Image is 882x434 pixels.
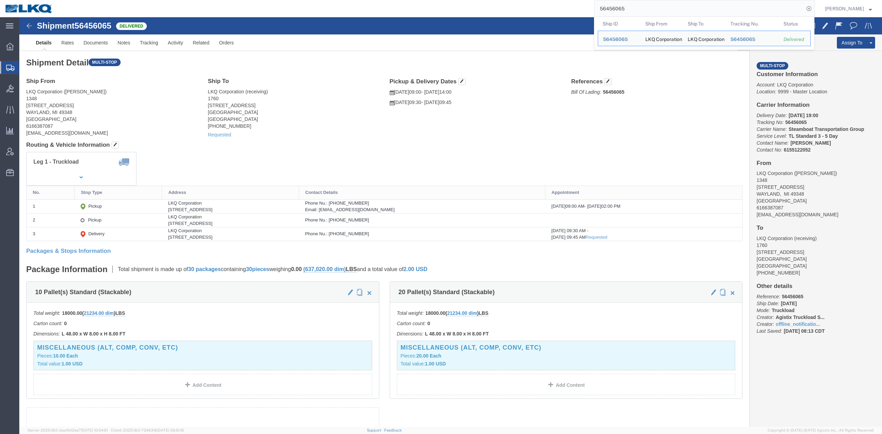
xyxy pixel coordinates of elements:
button: [PERSON_NAME] [824,4,872,13]
div: 56456065 [730,36,774,43]
div: LKQ Corporation [645,31,678,46]
div: 56456065 [603,36,636,43]
img: logo [5,3,53,14]
span: 56456065 [603,37,628,42]
a: Feedback [384,428,402,432]
span: Matt Harvey [825,5,864,12]
span: Client: 2025.18.0-7346316 [111,428,184,432]
table: Search Results [598,17,814,50]
th: Ship From [640,17,683,31]
th: Tracking Nu. [726,17,779,31]
input: Search for shipment number, reference number [595,0,804,17]
span: [DATE] 08:10:16 [157,428,184,432]
th: Ship ID [598,17,640,31]
div: LKQ Corporation [688,31,721,46]
span: Server: 2025.18.0-daa1fe12ee7 [28,428,108,432]
span: Copyright © [DATE]-[DATE] Agistix Inc., All Rights Reserved [768,427,874,433]
th: Status [779,17,811,31]
span: [DATE] 10:04:51 [81,428,108,432]
iframe: FS Legacy Container [19,17,882,427]
th: Ship To [683,17,726,31]
a: Support [367,428,384,432]
div: Delivered [783,36,806,43]
span: 56456065 [730,37,755,42]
